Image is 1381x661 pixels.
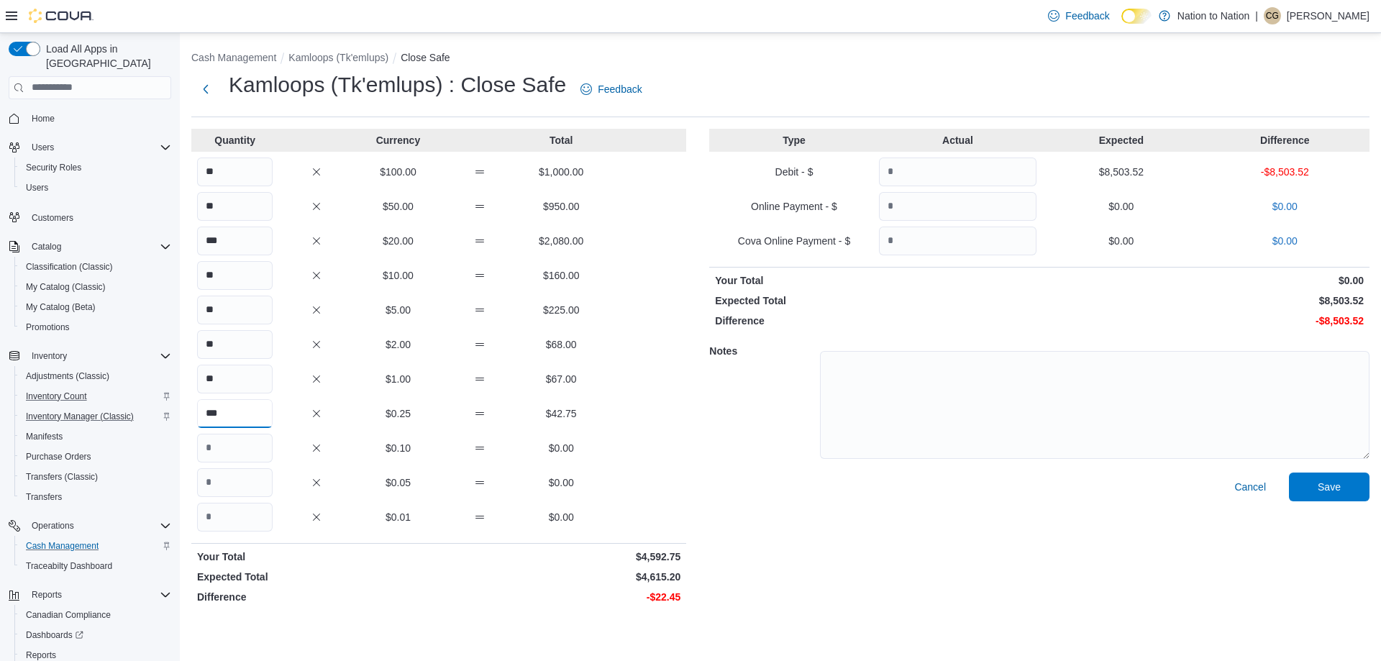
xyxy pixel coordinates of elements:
[14,427,177,447] button: Manifests
[20,159,87,176] a: Security Roles
[20,626,171,644] span: Dashboards
[20,278,111,296] a: My Catalog (Classic)
[197,330,273,359] input: Quantity
[20,557,118,575] a: Traceabilty Dashboard
[14,257,177,277] button: Classification (Classic)
[26,609,111,621] span: Canadian Compliance
[3,108,177,129] button: Home
[20,258,171,275] span: Classification (Classic)
[20,368,171,385] span: Adjustments (Classic)
[32,241,61,252] span: Catalog
[1042,314,1364,328] p: -$8,503.52
[26,347,171,365] span: Inventory
[197,158,273,186] input: Quantity
[197,399,273,428] input: Quantity
[20,606,117,624] a: Canadian Compliance
[360,133,436,147] p: Currency
[20,408,140,425] a: Inventory Manager (Classic)
[26,281,106,293] span: My Catalog (Classic)
[26,182,48,193] span: Users
[20,319,76,336] a: Promotions
[20,179,54,196] a: Users
[20,319,171,336] span: Promotions
[598,82,642,96] span: Feedback
[1289,473,1369,501] button: Save
[20,159,171,176] span: Security Roles
[26,370,109,382] span: Adjustments (Classic)
[524,268,599,283] p: $160.00
[1266,7,1279,24] span: CG
[1042,165,1200,179] p: $8,503.52
[715,273,1036,288] p: Your Total
[26,261,113,273] span: Classification (Classic)
[1042,133,1200,147] p: Expected
[14,277,177,297] button: My Catalog (Classic)
[20,428,68,445] a: Manifests
[20,278,171,296] span: My Catalog (Classic)
[1177,7,1249,24] p: Nation to Nation
[26,209,79,227] a: Customers
[26,238,67,255] button: Catalog
[524,234,599,248] p: $2,080.00
[14,447,177,467] button: Purchase Orders
[197,503,273,532] input: Quantity
[197,192,273,221] input: Quantity
[32,520,74,532] span: Operations
[197,570,436,584] p: Expected Total
[20,298,101,316] a: My Catalog (Beta)
[1206,133,1364,147] p: Difference
[715,133,872,147] p: Type
[26,139,171,156] span: Users
[14,467,177,487] button: Transfers (Classic)
[26,391,87,402] span: Inventory Count
[524,406,599,421] p: $42.75
[197,261,273,290] input: Quantity
[524,337,599,352] p: $68.00
[32,350,67,362] span: Inventory
[26,208,171,226] span: Customers
[442,570,680,584] p: $4,615.20
[26,491,62,503] span: Transfers
[40,42,171,70] span: Load All Apps in [GEOGRAPHIC_DATA]
[20,488,171,506] span: Transfers
[26,322,70,333] span: Promotions
[20,388,171,405] span: Inventory Count
[14,625,177,645] a: Dashboards
[20,298,171,316] span: My Catalog (Beta)
[20,468,171,486] span: Transfers (Classic)
[360,475,436,490] p: $0.05
[1206,234,1364,248] p: $0.00
[1264,7,1281,24] div: Cam Gottfriedson
[26,162,81,173] span: Security Roles
[715,165,872,179] p: Debit - $
[197,434,273,462] input: Quantity
[20,557,171,575] span: Traceabilty Dashboard
[197,550,436,564] p: Your Total
[26,649,56,661] span: Reports
[20,488,68,506] a: Transfers
[14,556,177,576] button: Traceabilty Dashboard
[3,237,177,257] button: Catalog
[191,75,220,104] button: Next
[32,113,55,124] span: Home
[360,234,436,248] p: $20.00
[14,297,177,317] button: My Catalog (Beta)
[709,337,817,365] h5: Notes
[26,471,98,483] span: Transfers (Classic)
[442,590,680,604] p: -$22.45
[524,475,599,490] p: $0.00
[191,52,276,63] button: Cash Management
[20,468,104,486] a: Transfers (Classic)
[20,537,171,555] span: Cash Management
[360,337,436,352] p: $2.00
[3,516,177,536] button: Operations
[20,408,171,425] span: Inventory Manager (Classic)
[1206,199,1364,214] p: $0.00
[32,589,62,601] span: Reports
[20,448,171,465] span: Purchase Orders
[26,347,73,365] button: Inventory
[3,346,177,366] button: Inventory
[26,238,171,255] span: Catalog
[26,301,96,313] span: My Catalog (Beta)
